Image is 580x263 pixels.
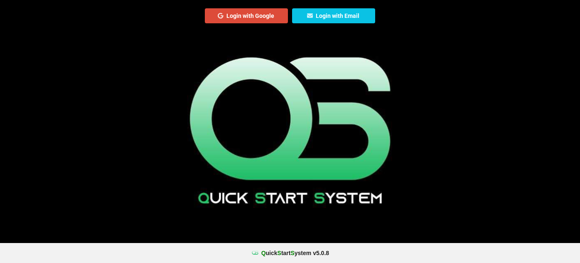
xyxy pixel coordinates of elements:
span: S [290,250,294,256]
img: favicon.ico [251,249,259,257]
b: uick tart ystem v 5.0.8 [261,249,329,257]
button: Login with Google [205,8,288,23]
span: S [278,250,281,256]
span: Q [261,250,266,256]
button: Login with Email [292,8,375,23]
